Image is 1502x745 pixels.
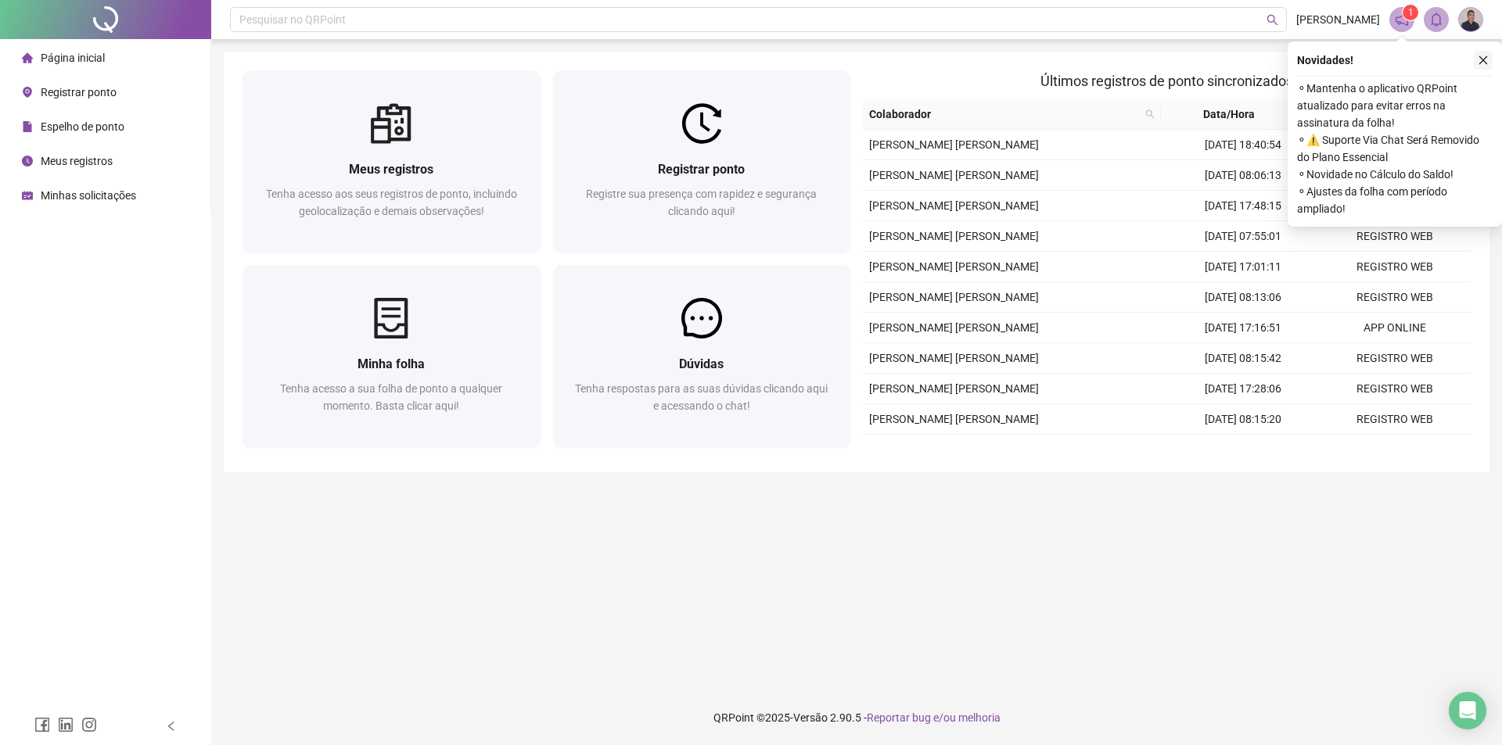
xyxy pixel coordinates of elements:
[867,711,1001,724] span: Reportar bug e/ou melhoria
[1267,14,1278,26] span: search
[1319,282,1471,313] td: REGISTRO WEB
[22,87,33,98] span: environment
[1296,11,1380,28] span: [PERSON_NAME]
[586,188,817,217] span: Registre sua presença com rapidez e segurança clicando aqui!
[280,382,502,412] span: Tenha acesso a sua folha de ponto a qualquer momento. Basta clicar aqui!
[1167,221,1319,252] td: [DATE] 07:55:01
[243,265,541,447] a: Minha folhaTenha acesso a sua folha de ponto a qualquer momento. Basta clicar aqui!
[869,260,1039,273] span: [PERSON_NAME] [PERSON_NAME]
[1297,131,1493,166] span: ⚬ ⚠️ Suporte Via Chat Será Removido do Plano Essencial
[869,321,1039,334] span: [PERSON_NAME] [PERSON_NAME]
[1167,282,1319,313] td: [DATE] 08:13:06
[553,265,851,447] a: DúvidasTenha respostas para as suas dúvidas clicando aqui e acessando o chat!
[869,138,1039,151] span: [PERSON_NAME] [PERSON_NAME]
[1297,166,1493,183] span: ⚬ Novidade no Cálculo do Saldo!
[1319,404,1471,435] td: REGISTRO WEB
[869,352,1039,364] span: [PERSON_NAME] [PERSON_NAME]
[1167,313,1319,343] td: [DATE] 17:16:51
[1459,8,1482,31] img: 89255
[41,155,113,167] span: Meus registros
[869,291,1039,303] span: [PERSON_NAME] [PERSON_NAME]
[869,199,1039,212] span: [PERSON_NAME] [PERSON_NAME]
[1478,55,1489,66] span: close
[1297,80,1493,131] span: ⚬ Mantenha o aplicativo QRPoint atualizado para evitar erros na assinatura da folha!
[1145,109,1155,119] span: search
[553,70,851,253] a: Registrar pontoRegistre sua presença com rapidez e segurança clicando aqui!
[81,717,97,732] span: instagram
[1319,221,1471,252] td: REGISTRO WEB
[22,121,33,132] span: file
[41,52,105,64] span: Página inicial
[34,717,50,732] span: facebook
[1167,435,1319,465] td: [DATE] 17:19:15
[166,721,177,732] span: left
[793,711,828,724] span: Versão
[1319,435,1471,465] td: REGISTRO WEB
[1319,252,1471,282] td: REGISTRO WEB
[41,86,117,98] span: Registrar ponto
[1167,343,1319,374] td: [DATE] 08:15:42
[1449,692,1486,729] div: Open Intercom Messenger
[679,356,724,371] span: Dúvidas
[1167,404,1319,435] td: [DATE] 08:15:20
[358,356,425,371] span: Minha folha
[41,189,136,202] span: Minhas solicitações
[1167,191,1319,221] td: [DATE] 17:48:15
[1297,52,1353,69] span: Novidades !
[1167,160,1319,191] td: [DATE] 08:06:13
[1319,343,1471,374] td: REGISTRO WEB
[869,382,1039,395] span: [PERSON_NAME] [PERSON_NAME]
[211,690,1502,745] footer: QRPoint © 2025 - 2.90.5 -
[1161,99,1310,130] th: Data/Hora
[658,162,745,177] span: Registrar ponto
[58,717,74,732] span: linkedin
[1167,106,1292,123] span: Data/Hora
[22,190,33,201] span: schedule
[1167,130,1319,160] td: [DATE] 18:40:54
[869,413,1039,425] span: [PERSON_NAME] [PERSON_NAME]
[575,382,828,412] span: Tenha respostas para as suas dúvidas clicando aqui e acessando o chat!
[349,162,433,177] span: Meus registros
[1167,252,1319,282] td: [DATE] 17:01:11
[1297,183,1493,217] span: ⚬ Ajustes da folha com período ampliado!
[869,230,1039,242] span: [PERSON_NAME] [PERSON_NAME]
[1142,102,1158,126] span: search
[22,156,33,167] span: clock-circle
[266,188,517,217] span: Tenha acesso aos seus registros de ponto, incluindo geolocalização e demais observações!
[1408,7,1414,18] span: 1
[41,120,124,133] span: Espelho de ponto
[1429,13,1443,27] span: bell
[243,70,541,253] a: Meus registrosTenha acesso aos seus registros de ponto, incluindo geolocalização e demais observa...
[1403,5,1418,20] sup: 1
[869,169,1039,181] span: [PERSON_NAME] [PERSON_NAME]
[1319,374,1471,404] td: REGISTRO WEB
[869,106,1139,123] span: Colaborador
[1040,73,1293,89] span: Últimos registros de ponto sincronizados
[22,52,33,63] span: home
[1319,313,1471,343] td: APP ONLINE
[1395,13,1409,27] span: notification
[1167,374,1319,404] td: [DATE] 17:28:06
